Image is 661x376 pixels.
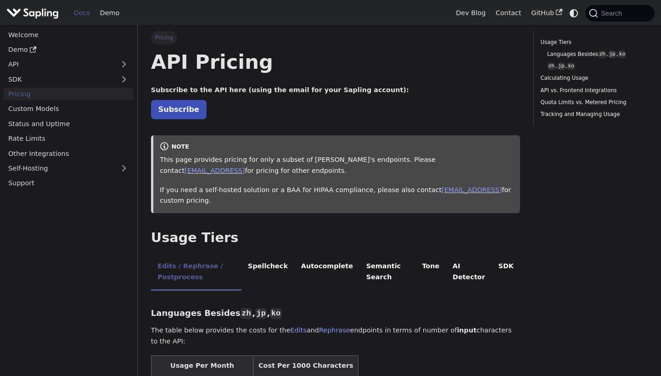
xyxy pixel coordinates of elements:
[151,31,177,44] span: Pricing
[3,72,115,86] a: SDK
[541,86,644,95] a: API vs. Frontend Integrations
[160,142,514,153] div: note
[451,6,490,20] a: Dev Blog
[241,254,295,291] li: Spellcheck
[567,62,575,70] code: ko
[457,326,476,334] strong: input
[185,167,245,174] a: [EMAIL_ADDRESS]
[3,43,133,56] a: Demo
[442,186,502,194] a: [EMAIL_ADDRESS]
[541,98,644,107] a: Quota Limits vs. Metered Pricing
[151,86,409,94] strong: Subscribe to the API here (using the email for your Sapling account):
[598,50,606,58] code: zh
[151,50,521,74] h1: API Pricing
[618,50,626,58] code: ko
[160,155,514,177] p: This page provides pricing for only a subset of [PERSON_NAME]'s endpoints. Please contact for pri...
[115,72,133,86] button: Expand sidebar category 'SDK'
[95,6,124,20] a: Demo
[3,102,133,116] a: Custom Models
[6,6,59,20] img: Sapling.ai
[151,308,521,319] h3: Languages Besides , ,
[547,62,641,71] a: zh,jp,ko
[541,38,644,47] a: Usage Tiers
[526,6,567,20] a: GitHub
[270,308,281,319] code: ko
[541,74,644,83] a: Calculating Usage
[415,254,446,291] li: Tone
[3,117,133,130] a: Status and Uptime
[319,326,350,334] a: Rephrase
[541,110,644,119] a: Tracking and Managing Usage
[608,50,616,58] code: jp
[598,10,627,17] span: Search
[585,5,654,22] button: Search (Command+K)
[3,177,133,190] a: Support
[3,132,133,145] a: Rate Limits
[241,308,252,319] code: zh
[446,254,492,291] li: AI Detector
[547,50,641,59] a: Languages Besideszh,jp,ko
[294,254,359,291] li: Autocomplete
[3,88,133,101] a: Pricing
[491,6,527,20] a: Contact
[557,62,566,70] code: jp
[3,162,133,175] a: Self-Hosting
[3,28,133,41] a: Welcome
[151,100,207,119] a: Subscribe
[6,6,62,20] a: Sapling.aiSapling.ai
[69,6,95,20] a: Docs
[492,254,520,291] li: SDK
[160,185,514,207] p: If you need a self-hosted solution or a BAA for HIPAA compliance, please also contact for custom ...
[567,6,581,20] button: Switch between dark and light mode (currently system mode)
[359,254,415,291] li: Semantic Search
[291,326,307,334] a: Edits
[151,31,521,44] nav: Breadcrumbs
[255,308,267,319] code: jp
[547,62,555,70] code: zh
[3,147,133,160] a: Other Integrations
[3,58,115,71] a: API
[151,254,241,291] li: Edits / Rephrase / Postprocess
[151,230,521,246] h2: Usage Tiers
[115,58,133,71] button: Expand sidebar category 'API'
[151,325,521,347] p: The table below provides the costs for the and endpoints in terms of number of characters to the ...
